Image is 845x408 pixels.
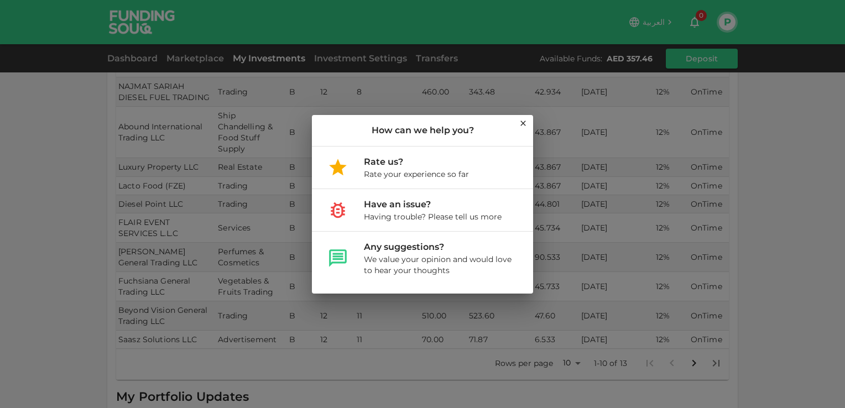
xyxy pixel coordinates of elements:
div: Rate your experience so far [364,169,469,180]
div: We value your opinion and would love to hear your thoughts [364,254,515,276]
div: Any suggestions? [364,240,515,254]
div: Rate us? [364,155,469,169]
div: Having trouble? Please tell us more [364,211,502,222]
div: Have an issue? [364,198,502,211]
div: How can we help you? [312,115,533,146]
